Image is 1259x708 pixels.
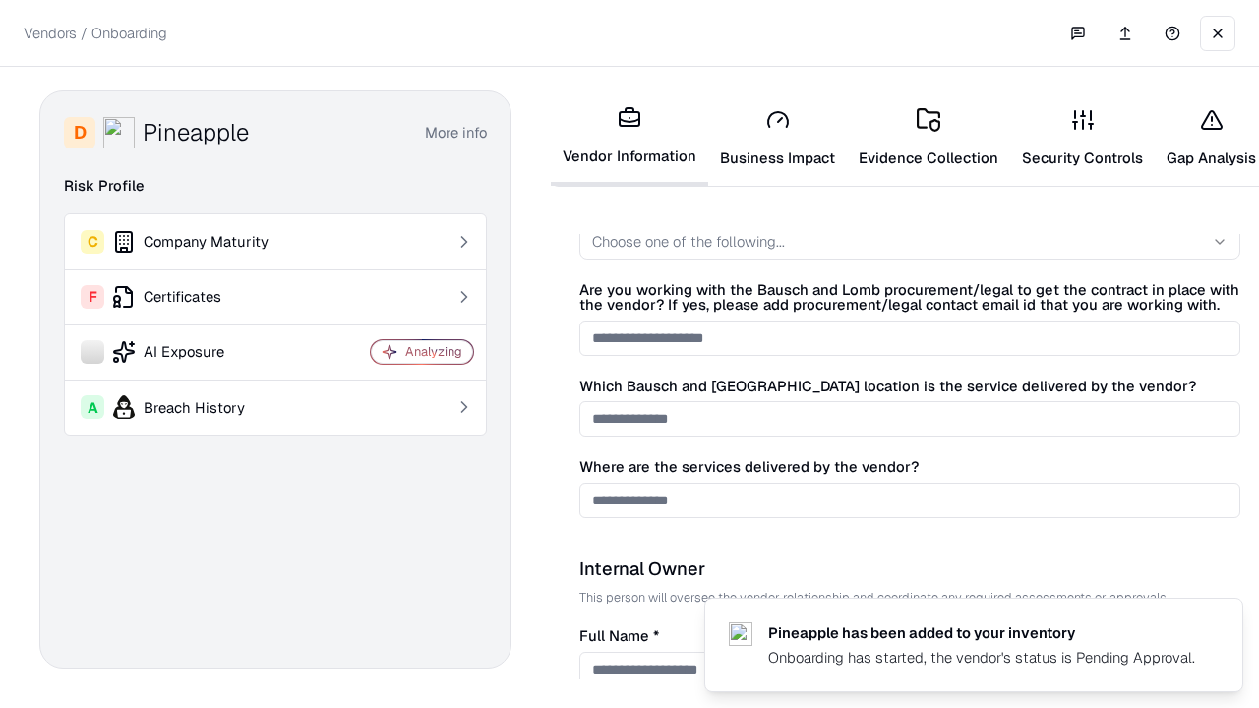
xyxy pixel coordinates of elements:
[81,395,104,419] div: A
[64,117,95,148] div: D
[579,460,1240,475] label: Where are the services delivered by the vendor?
[768,622,1195,643] div: Pineapple has been added to your inventory
[592,231,785,252] div: Choose one of the following...
[103,117,135,148] img: Pineapple
[768,647,1195,668] div: Onboarding has started, the vendor's status is Pending Approval.
[81,395,315,419] div: Breach History
[579,589,1240,606] p: This person will oversee the vendor relationship and coordinate any required assessments or appro...
[405,343,462,360] div: Analyzing
[81,285,315,309] div: Certificates
[579,558,1240,581] div: Internal Owner
[64,174,487,198] div: Risk Profile
[81,230,315,254] div: Company Maturity
[143,117,249,148] div: Pineapple
[551,90,708,186] a: Vendor Information
[579,224,1240,260] button: Choose one of the following...
[579,629,1240,644] label: Full Name *
[729,622,752,646] img: pineappleenergy.com
[579,283,1240,313] label: Are you working with the Bausch and Lomb procurement/legal to get the contract in place with the ...
[24,23,167,43] p: Vendors / Onboarding
[81,230,104,254] div: C
[81,285,104,309] div: F
[579,380,1240,394] label: Which Bausch and [GEOGRAPHIC_DATA] location is the service delivered by the vendor?
[425,115,487,150] button: More info
[1010,92,1155,184] a: Security Controls
[81,340,315,364] div: AI Exposure
[708,92,847,184] a: Business Impact
[847,92,1010,184] a: Evidence Collection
